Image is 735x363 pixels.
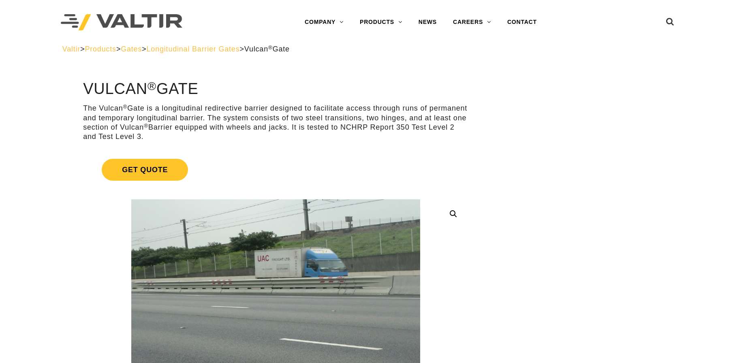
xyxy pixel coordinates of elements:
[61,14,182,31] img: Valtir
[83,149,468,190] a: Get Quote
[123,104,128,110] sup: ®
[410,14,445,30] a: NEWS
[144,123,148,129] sup: ®
[62,45,673,54] div: > > > >
[85,45,116,53] a: Products
[62,45,80,53] a: Valtir
[352,14,410,30] a: PRODUCTS
[147,79,156,92] sup: ®
[121,45,142,53] a: Gates
[499,14,545,30] a: CONTACT
[102,159,188,181] span: Get Quote
[83,81,468,98] h1: Vulcan Gate
[445,14,499,30] a: CAREERS
[83,104,468,142] p: The Vulcan Gate is a longitudinal redirective barrier designed to facilitate access through runs ...
[268,45,273,51] sup: ®
[297,14,352,30] a: COMPANY
[147,45,240,53] a: Longitudinal Barrier Gates
[244,45,290,53] span: Vulcan Gate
